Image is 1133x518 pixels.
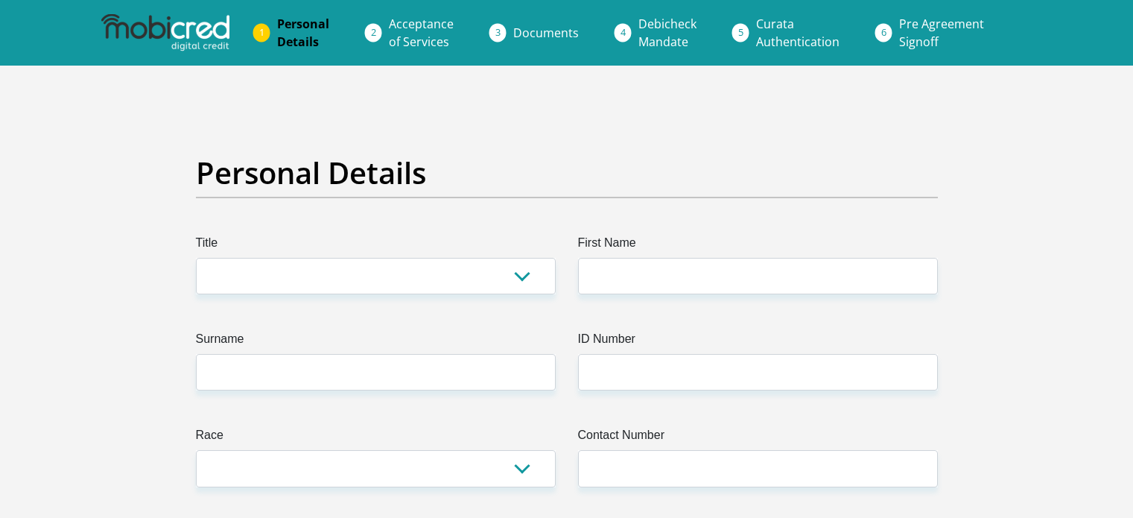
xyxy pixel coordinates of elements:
h2: Personal Details [196,155,938,191]
span: Personal Details [277,16,329,50]
input: Surname [196,354,556,391]
a: DebicheckMandate [626,9,708,57]
label: First Name [578,234,938,258]
label: Surname [196,330,556,354]
a: Acceptanceof Services [377,9,466,57]
label: Title [196,234,556,258]
span: Debicheck Mandate [638,16,696,50]
img: mobicred logo [101,14,229,51]
span: Documents [513,25,579,41]
a: Pre AgreementSignoff [887,9,996,57]
label: Contact Number [578,426,938,450]
a: CurataAuthentication [744,9,851,57]
a: PersonalDetails [265,9,341,57]
span: Curata Authentication [756,16,840,50]
input: ID Number [578,354,938,391]
input: Contact Number [578,450,938,487]
a: Documents [501,18,591,48]
label: Race [196,426,556,450]
input: First Name [578,258,938,294]
label: ID Number [578,330,938,354]
span: Pre Agreement Signoff [899,16,984,50]
span: Acceptance of Services [389,16,454,50]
